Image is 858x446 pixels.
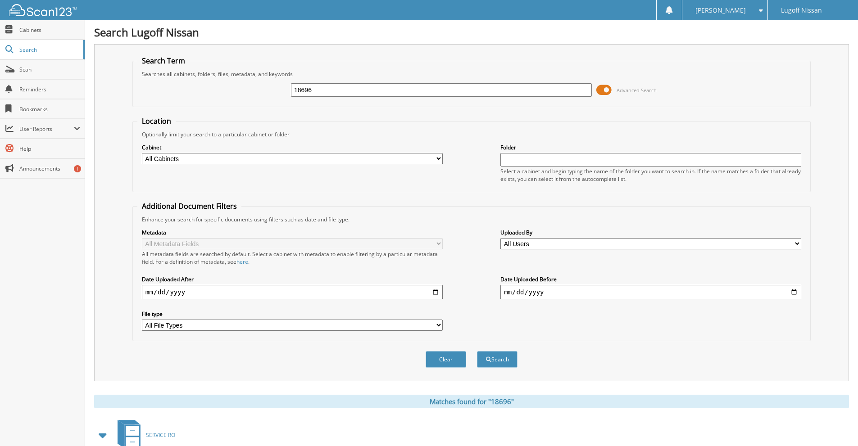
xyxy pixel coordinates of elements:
[500,144,801,151] label: Folder
[426,351,466,368] button: Clear
[137,131,806,138] div: Optionally limit your search to a particular cabinet or folder
[617,87,657,94] span: Advanced Search
[500,229,801,236] label: Uploaded By
[500,275,801,283] label: Date Uploaded Before
[781,8,822,13] span: Lugoff Nissan
[74,165,81,172] div: 1
[19,86,80,93] span: Reminders
[19,105,80,113] span: Bookmarks
[19,26,80,34] span: Cabinets
[19,46,79,54] span: Search
[137,216,806,223] div: Enhance your search for specific documents using filters such as date and file type.
[477,351,518,368] button: Search
[142,285,443,299] input: start
[137,201,241,211] legend: Additional Document Filters
[94,395,849,408] div: Matches found for "18696"
[142,229,443,236] label: Metadata
[19,66,80,73] span: Scan
[142,275,443,283] label: Date Uploaded After
[142,144,443,151] label: Cabinet
[137,116,176,126] legend: Location
[94,25,849,40] h1: Search Lugoff Nissan
[142,310,443,318] label: File type
[19,145,80,153] span: Help
[19,125,74,133] span: User Reports
[146,431,175,439] span: SERVICE RO
[695,8,746,13] span: [PERSON_NAME]
[19,165,80,172] span: Announcements
[137,70,806,78] div: Searches all cabinets, folders, files, metadata, and keywords
[500,167,801,183] div: Select a cabinet and begin typing the name of the folder you want to search in. If the name match...
[142,250,443,266] div: All metadata fields are searched by default. Select a cabinet with metadata to enable filtering b...
[236,258,248,266] a: here
[9,4,77,16] img: scan123-logo-white.svg
[137,56,190,66] legend: Search Term
[500,285,801,299] input: end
